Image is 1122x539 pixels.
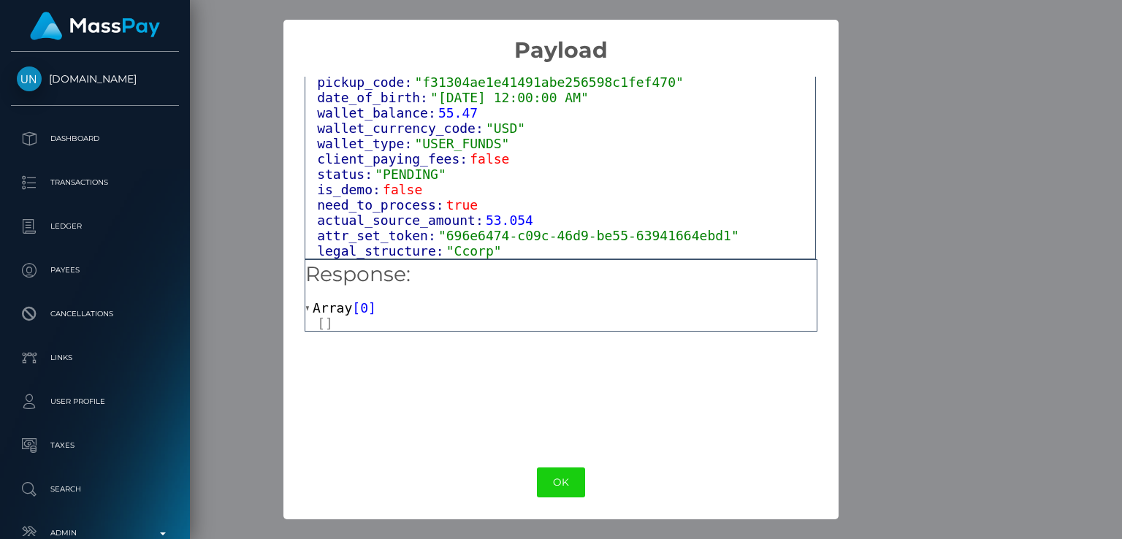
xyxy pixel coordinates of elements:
[446,197,478,213] span: true
[352,300,360,316] span: [
[414,136,509,151] span: "USER_FUNDS"
[317,74,414,90] span: pickup_code:
[317,136,414,151] span: wallet_type:
[17,391,173,413] p: User Profile
[438,105,478,121] span: 55.47
[11,72,179,85] span: [DOMAIN_NAME]
[317,182,383,197] span: is_demo:
[414,74,683,90] span: "f31304ae1e41491abe256598c1fef470"
[368,300,376,316] span: ]
[17,435,173,456] p: Taxes
[17,172,173,194] p: Transactions
[486,121,525,136] span: "USD"
[17,128,173,150] p: Dashboard
[17,259,173,281] p: Payees
[438,228,739,243] span: "696e6474-c09c-46d9-be55-63941664ebd1"
[317,90,430,105] span: date_of_birth:
[17,478,173,500] p: Search
[470,151,509,167] span: false
[317,105,438,121] span: wallet_balance:
[360,300,368,316] span: 0
[305,260,817,289] h5: Response:
[486,213,533,228] span: 53.054
[30,12,160,40] img: MassPay Logo
[17,347,173,369] p: Links
[317,197,446,213] span: need_to_process:
[17,215,173,237] p: Ledger
[17,66,42,91] img: Unlockt.me
[313,300,352,316] span: Array
[17,303,173,325] p: Cancellations
[317,167,375,182] span: status:
[317,121,486,136] span: wallet_currency_code:
[317,243,446,259] span: legal_structure:
[446,243,502,259] span: "Ccorp"
[317,151,470,167] span: client_paying_fees:
[383,182,422,197] span: false
[317,213,486,228] span: actual_source_amount:
[283,20,838,64] h2: Payload
[537,467,585,497] button: OK
[317,228,438,243] span: attr_set_token:
[375,167,446,182] span: "PENDING"
[430,90,589,105] span: "[DATE] 12:00:00 AM"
